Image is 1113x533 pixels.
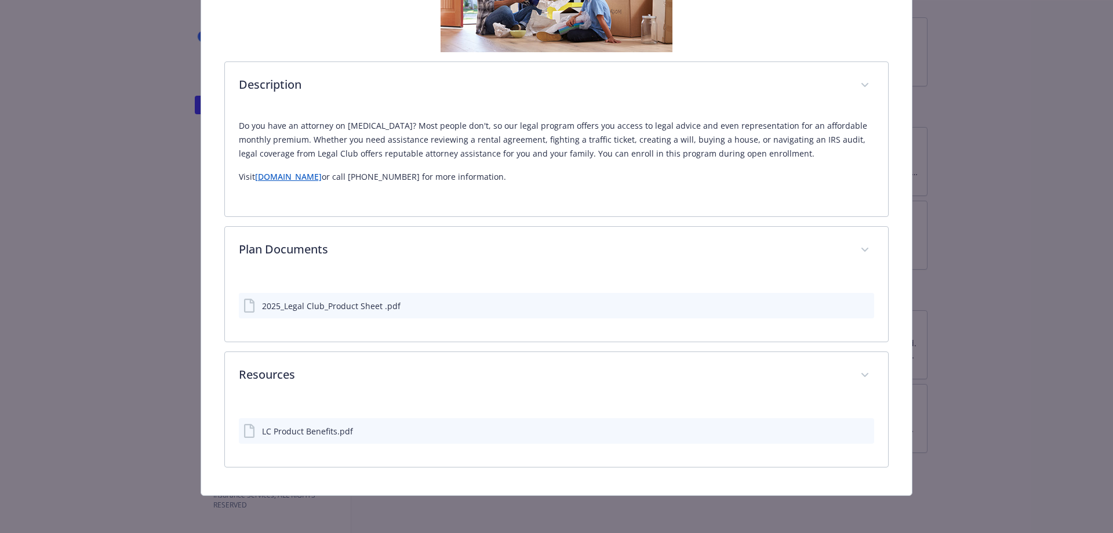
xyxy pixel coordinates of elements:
[239,366,847,383] p: Resources
[225,227,889,274] div: Plan Documents
[859,425,870,437] button: preview file
[239,241,847,258] p: Plan Documents
[262,300,401,312] div: 2025_Legal Club_Product Sheet .pdf
[262,425,353,437] div: LC Product Benefits.pdf
[225,274,889,342] div: Plan Documents
[225,400,889,467] div: Resources
[225,352,889,400] div: Resources
[255,171,322,182] a: [DOMAIN_NAME]
[239,76,847,93] p: Description
[838,299,850,313] button: download file
[841,425,850,437] button: download file
[225,110,889,216] div: Description
[239,119,875,161] p: Do you have an attorney on [MEDICAL_DATA]? Most people don't, so our legal program offers you acc...
[859,299,870,313] button: preview file
[239,170,875,184] p: Visit or call [PHONE_NUMBER] for more information.
[225,62,889,110] div: Description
